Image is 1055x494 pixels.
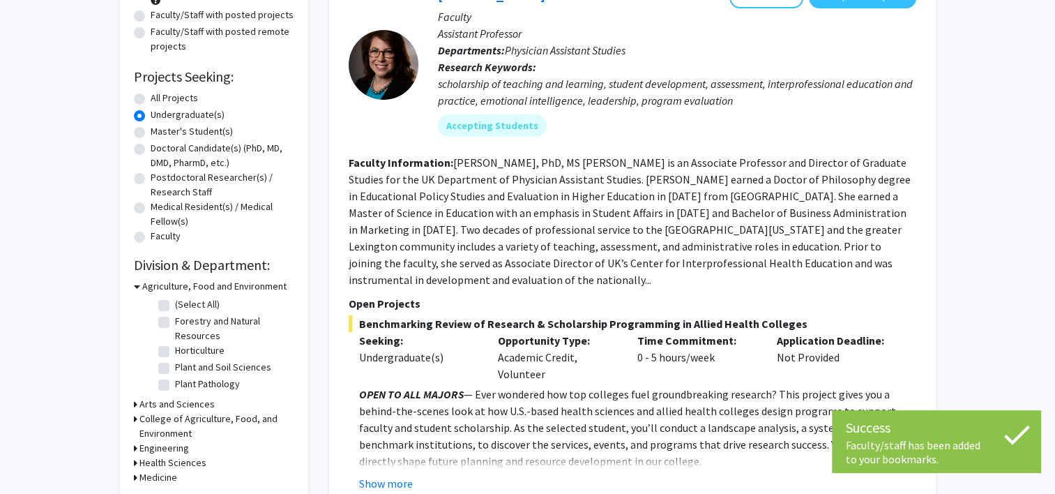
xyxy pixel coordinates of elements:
iframe: Chat [10,431,59,484]
p: Open Projects [349,295,916,312]
p: Seeking: [359,332,478,349]
label: Forestry and Natural Resources [175,314,291,343]
mat-chip: Accepting Students [438,114,547,137]
label: Horticulture [175,343,225,358]
label: Doctoral Candidate(s) (PhD, MD, DMD, PharmD, etc.) [151,141,294,170]
h3: Medicine [139,470,177,485]
div: scholarship of teaching and learning, student development, assessment, interprofessional educatio... [438,75,916,109]
label: Faculty/Staff with posted remote projects [151,24,294,54]
label: Plant Pathology [175,377,240,391]
label: Medical Resident(s) / Medical Fellow(s) [151,200,294,229]
p: — Ever wondered how top colleges fuel groundbreaking research? This project gives you a behind-th... [359,386,916,470]
h2: Projects Seeking: [134,68,294,85]
p: Faculty [438,8,916,25]
label: All Projects [151,91,198,105]
label: Plant and Soil Sciences [175,360,271,375]
label: Faculty/Staff with posted projects [151,8,294,22]
b: Departments: [438,43,505,57]
b: Faculty Information: [349,156,453,170]
label: Faculty [151,229,181,244]
div: Faculty/staff has been added to your bookmarks. [846,438,1027,466]
h2: Division & Department: [134,257,294,274]
h3: Engineering [139,441,189,456]
div: Success [846,417,1027,438]
div: Academic Credit, Volunteer [487,332,627,382]
h3: College of Agriculture, Food, and Environment [139,412,294,441]
em: OPEN TO ALL MAJORS [359,387,464,401]
fg-read-more: [PERSON_NAME], PhD, MS [PERSON_NAME] is an Associate Professor and Director of Graduate Studies f... [349,156,911,287]
h3: Health Sciences [139,456,206,470]
div: 0 - 5 hours/week [627,332,766,382]
h3: Agriculture, Food and Environment [142,279,287,294]
label: Postdoctoral Researcher(s) / Research Staff [151,170,294,200]
div: Not Provided [766,332,906,382]
h3: Arts and Sciences [139,397,215,412]
p: Opportunity Type: [498,332,616,349]
span: Benchmarking Review of Research & Scholarship Programming in Allied Health Colleges [349,315,916,332]
p: Assistant Professor [438,25,916,42]
span: Physician Assistant Studies [505,43,625,57]
label: Master's Student(s) [151,124,233,139]
p: Application Deadline: [777,332,895,349]
div: Undergraduate(s) [359,349,478,366]
b: Research Keywords: [438,60,536,74]
p: Time Commitment: [637,332,756,349]
label: (Select All) [175,297,220,312]
button: Show more [359,475,413,492]
label: Undergraduate(s) [151,107,225,122]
